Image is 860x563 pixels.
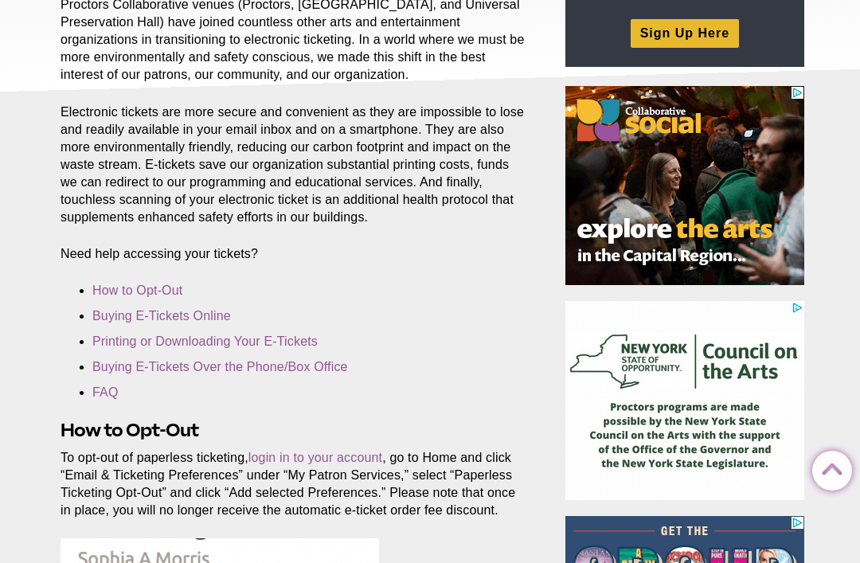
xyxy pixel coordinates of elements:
a: How to Opt-Out [92,283,182,297]
a: FAQ [92,385,119,399]
p: Need help accessing your tickets? [61,245,529,263]
a: Back to Top [812,452,844,483]
a: Printing or Downloading Your E-Tickets [92,334,318,348]
iframe: Advertisement [565,86,804,285]
p: Electronic tickets are more secure and convenient as they are impossible to lose and readily avai... [61,104,529,227]
a: Sign Up Here [631,19,739,47]
iframe: Advertisement [565,301,804,500]
strong: How to Opt-Out [61,420,198,440]
a: login in to your account [248,451,382,464]
a: Buying E-Tickets Online [92,309,231,323]
a: Buying E-Tickets Over the Phone/Box Office [92,360,348,373]
p: To opt-out of paperless ticketing, , go to Home and click “Email & Ticketing Preferences” under “... [61,449,529,519]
